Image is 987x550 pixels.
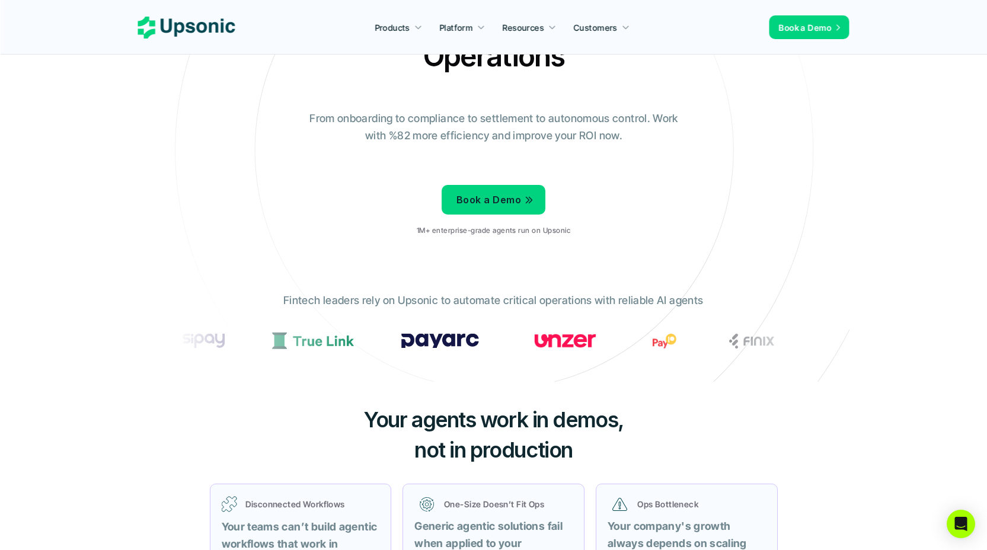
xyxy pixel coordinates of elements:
p: Ops Bottleneck [637,498,761,510]
a: Book a Demo [442,185,545,215]
p: Fintech leaders rely on Upsonic to automate critical operations with reliable AI agents [283,292,703,309]
span: Book a Demo [779,23,832,33]
a: Book a Demo [769,15,849,39]
span: not in production [414,437,573,463]
p: Resources [503,21,544,34]
span: Your agents work in demos, [363,407,624,433]
p: 1M+ enterprise-grade agents run on Upsonic [417,226,570,235]
p: Disconnected Workflows [245,498,380,510]
div: Open Intercom Messenger [947,510,975,538]
p: Customers [574,21,618,34]
span: Book a Demo [456,194,521,206]
p: Products [375,21,410,34]
a: Products [368,17,429,38]
p: One-Size Doesn’t Fit Ops [444,498,567,510]
p: Platform [439,21,472,34]
p: From onboarding to compliance to settlement to autonomous control. Work with %82 more efficiency ... [301,110,686,145]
